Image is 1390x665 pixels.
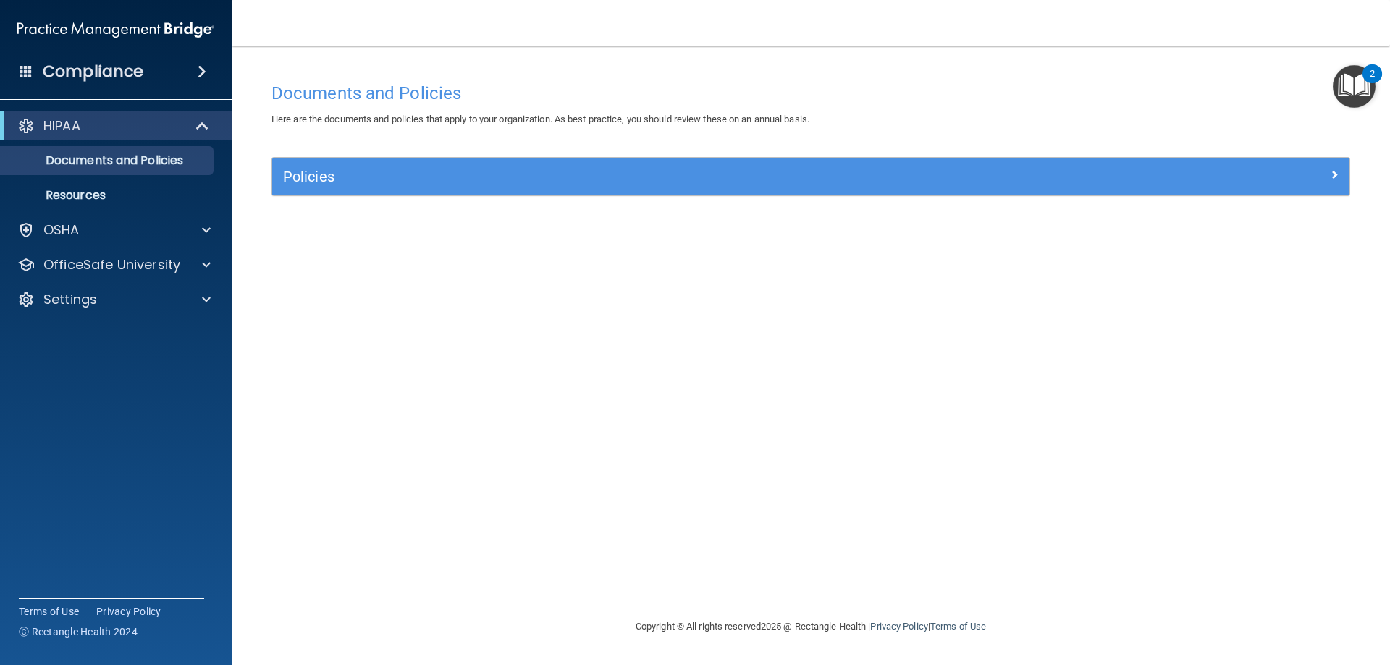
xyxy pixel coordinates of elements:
p: OfficeSafe University [43,256,180,274]
a: Terms of Use [930,621,986,632]
a: Privacy Policy [96,604,161,619]
h4: Documents and Policies [271,84,1350,103]
a: OSHA [17,221,211,239]
img: PMB logo [17,15,214,44]
h4: Compliance [43,62,143,82]
a: Policies [283,165,1339,188]
a: OfficeSafe University [17,256,211,274]
button: Open Resource Center, 2 new notifications [1333,65,1376,108]
a: HIPAA [17,117,210,135]
span: Here are the documents and policies that apply to your organization. As best practice, you should... [271,114,809,124]
p: Documents and Policies [9,153,207,168]
div: 2 [1370,74,1375,93]
p: OSHA [43,221,80,239]
p: HIPAA [43,117,80,135]
span: Ⓒ Rectangle Health 2024 [19,624,138,639]
a: Privacy Policy [870,621,927,632]
a: Terms of Use [19,604,79,619]
p: Settings [43,291,97,308]
div: Copyright © All rights reserved 2025 @ Rectangle Health | | [547,603,1075,650]
p: Resources [9,188,207,203]
a: Settings [17,291,211,308]
h5: Policies [283,169,1069,185]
